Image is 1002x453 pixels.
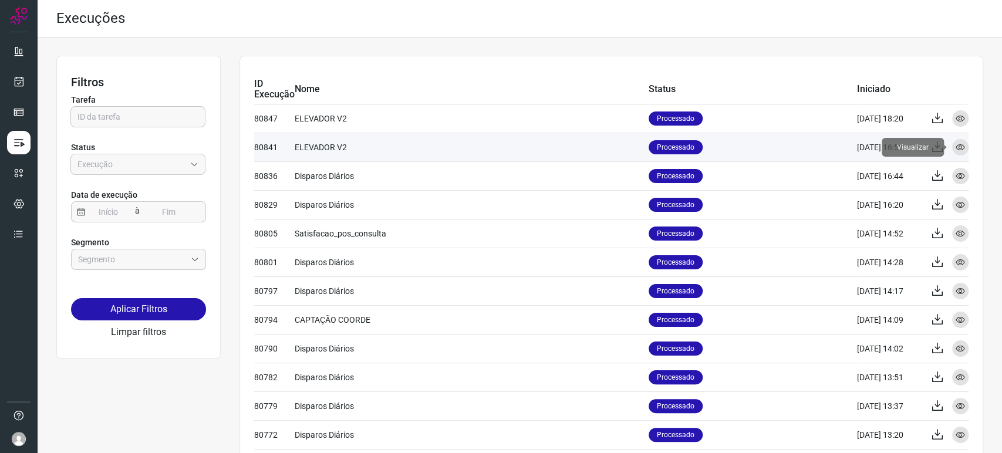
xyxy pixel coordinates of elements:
td: [DATE] 13:51 [857,363,922,391]
td: [DATE] 18:20 [857,104,922,133]
td: 80801 [254,248,295,276]
p: Tarefa [71,94,206,106]
td: 80794 [254,305,295,334]
td: Disparos Diários [295,190,649,219]
td: [DATE] 16:53 [857,133,922,161]
td: 80841 [254,133,295,161]
p: Status [71,141,206,154]
p: Processado [649,226,703,241]
td: 80797 [254,276,295,305]
td: [DATE] 14:02 [857,334,922,363]
td: 80772 [254,420,295,449]
p: Processado [649,255,703,269]
p: Processado [649,370,703,384]
td: Nome [295,75,649,104]
td: Satisfacao_pos_consulta [295,219,649,248]
button: Aplicar Filtros [71,298,206,320]
td: [DATE] 14:52 [857,219,922,248]
td: [DATE] 13:37 [857,391,922,420]
td: [DATE] 16:20 [857,190,922,219]
p: Processado [649,111,703,126]
td: ELEVADOR V2 [295,104,649,133]
td: ELEVADOR V2 [295,133,649,161]
p: Data de execução [71,189,206,201]
td: Disparos Diários [295,161,649,190]
td: 80847 [254,104,295,133]
input: Início [85,202,132,222]
td: [DATE] 14:28 [857,248,922,276]
img: avatar-user-boy.jpg [12,432,26,446]
span: à [132,201,143,222]
td: Status [649,75,857,104]
img: Logo [10,7,28,25]
p: Segmento [71,236,206,249]
input: Segmento [78,249,186,269]
p: Processado [649,140,703,154]
td: 80790 [254,334,295,363]
td: 80836 [254,161,295,190]
button: Limpar filtros [111,325,166,339]
input: Fim [146,202,193,222]
td: Disparos Diários [295,334,649,363]
td: Disparos Diários [295,420,649,449]
td: 80829 [254,190,295,219]
td: 80779 [254,391,295,420]
td: [DATE] 14:09 [857,305,922,334]
p: Processado [649,169,703,183]
p: Processado [649,428,703,442]
h3: Filtros [71,75,206,89]
p: Processado [649,342,703,356]
td: 80805 [254,219,295,248]
input: Execução [77,154,185,174]
p: Processado [649,399,703,413]
td: Disparos Diários [295,363,649,391]
td: Disparos Diários [295,276,649,305]
td: ID Execução [254,75,295,104]
td: [DATE] 13:20 [857,420,922,449]
h2: Execuções [56,10,125,27]
td: Disparos Diários [295,248,649,276]
p: Processado [649,284,703,298]
td: [DATE] 14:17 [857,276,922,305]
p: Processado [649,313,703,327]
input: ID da tarefa [77,107,198,127]
td: CAPTAÇÃO COORDE [295,305,649,334]
p: Processado [649,198,703,212]
td: [DATE] 16:44 [857,161,922,190]
span: Visualizar [882,138,944,157]
td: 80782 [254,363,295,391]
td: Disparos Diários [295,391,649,420]
td: Iniciado [857,75,922,104]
